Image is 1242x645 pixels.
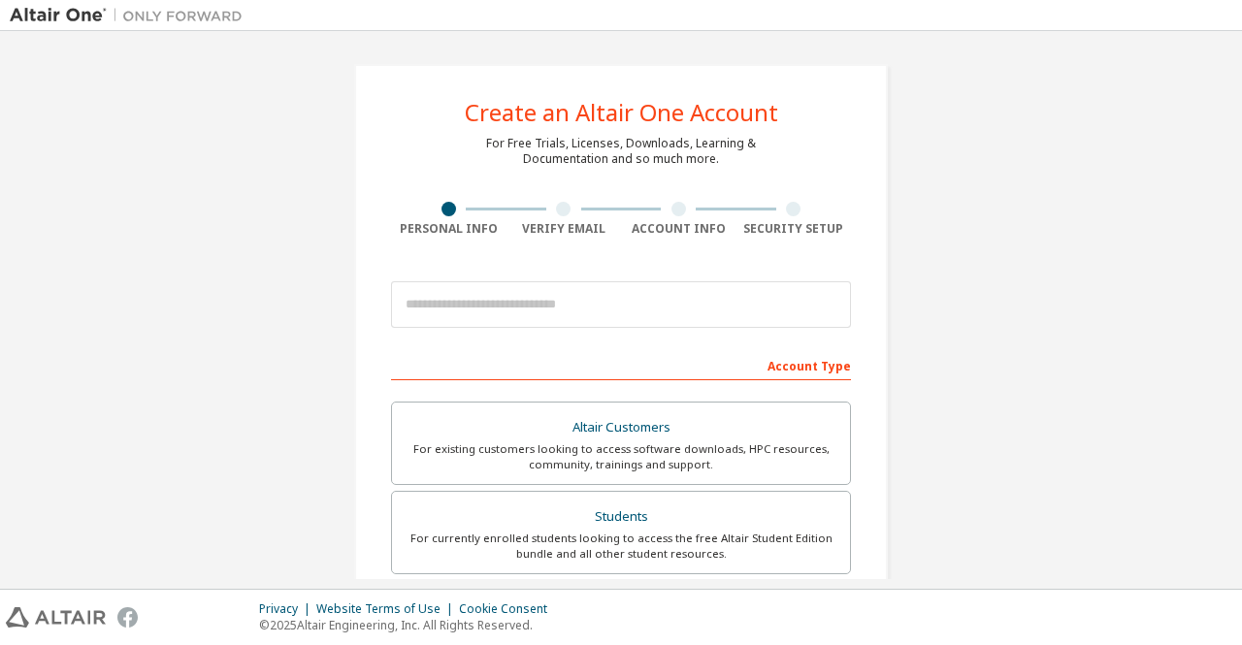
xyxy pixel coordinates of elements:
[404,503,838,531] div: Students
[391,349,851,380] div: Account Type
[621,221,736,237] div: Account Info
[391,221,507,237] div: Personal Info
[404,441,838,472] div: For existing customers looking to access software downloads, HPC resources, community, trainings ...
[259,601,316,617] div: Privacy
[507,221,622,237] div: Verify Email
[259,617,559,633] p: © 2025 Altair Engineering, Inc. All Rights Reserved.
[465,101,778,124] div: Create an Altair One Account
[459,601,559,617] div: Cookie Consent
[316,601,459,617] div: Website Terms of Use
[486,136,756,167] div: For Free Trials, Licenses, Downloads, Learning & Documentation and so much more.
[117,607,138,628] img: facebook.svg
[10,6,252,25] img: Altair One
[6,607,106,628] img: altair_logo.svg
[736,221,852,237] div: Security Setup
[404,414,838,441] div: Altair Customers
[404,531,838,562] div: For currently enrolled students looking to access the free Altair Student Edition bundle and all ...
